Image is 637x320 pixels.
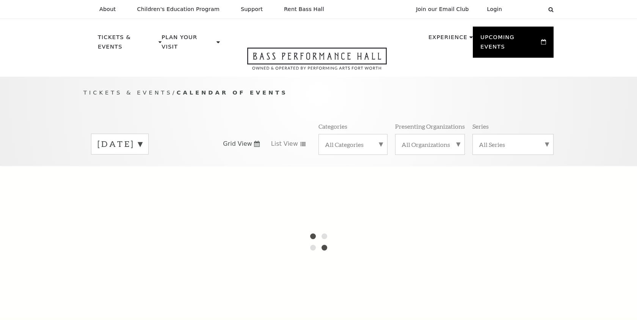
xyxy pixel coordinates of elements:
select: Select: [514,6,541,13]
p: Tickets & Events [98,33,157,56]
label: All Categories [325,140,381,148]
label: [DATE] [97,138,142,150]
p: Experience [428,33,468,46]
span: Tickets & Events [83,89,173,96]
p: Upcoming Events [480,33,539,56]
p: Rent Bass Hall [284,6,324,13]
p: Plan Your Visit [162,33,215,56]
label: All Organizations [402,140,458,148]
span: List View [271,140,298,148]
p: Support [241,6,263,13]
p: / [83,88,554,98]
span: Calendar of Events [177,89,288,96]
p: Presenting Organizations [395,122,465,130]
p: Children's Education Program [137,6,220,13]
p: About [99,6,116,13]
p: Categories [318,122,347,130]
label: All Series [479,140,547,148]
p: Series [472,122,489,130]
span: Grid View [223,140,252,148]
